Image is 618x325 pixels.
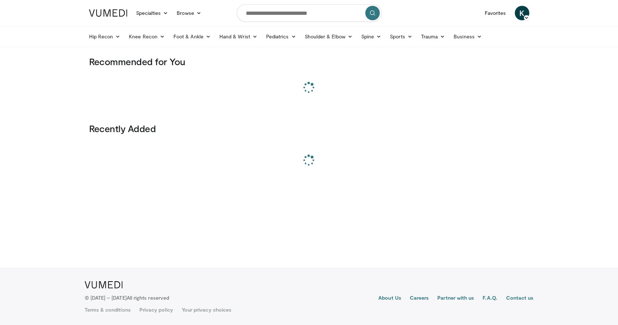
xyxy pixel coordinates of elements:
a: Business [449,29,486,44]
span: All rights reserved [127,295,169,301]
a: Spine [357,29,386,44]
a: F.A.Q. [483,294,497,303]
a: Terms & conditions [85,306,131,313]
a: Hand & Wrist [215,29,262,44]
a: Trauma [417,29,450,44]
a: Foot & Ankle [169,29,215,44]
input: Search topics, interventions [237,4,382,22]
a: Careers [410,294,429,303]
a: Contact us [506,294,534,303]
a: Pediatrics [262,29,300,44]
h3: Recommended for You [89,56,529,67]
a: Your privacy choices [182,306,231,313]
a: Privacy policy [139,306,173,313]
a: About Us [378,294,401,303]
a: Specialties [132,6,173,20]
p: © [DATE] – [DATE] [85,294,169,301]
a: Browse [172,6,206,20]
a: Favorites [480,6,510,20]
img: VuMedi Logo [85,281,123,288]
a: Partner with us [437,294,474,303]
a: Sports [386,29,417,44]
a: Hip Recon [85,29,125,44]
img: VuMedi Logo [89,9,127,17]
a: K [515,6,529,20]
a: Shoulder & Elbow [300,29,357,44]
a: Knee Recon [125,29,169,44]
h3: Recently Added [89,123,529,134]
